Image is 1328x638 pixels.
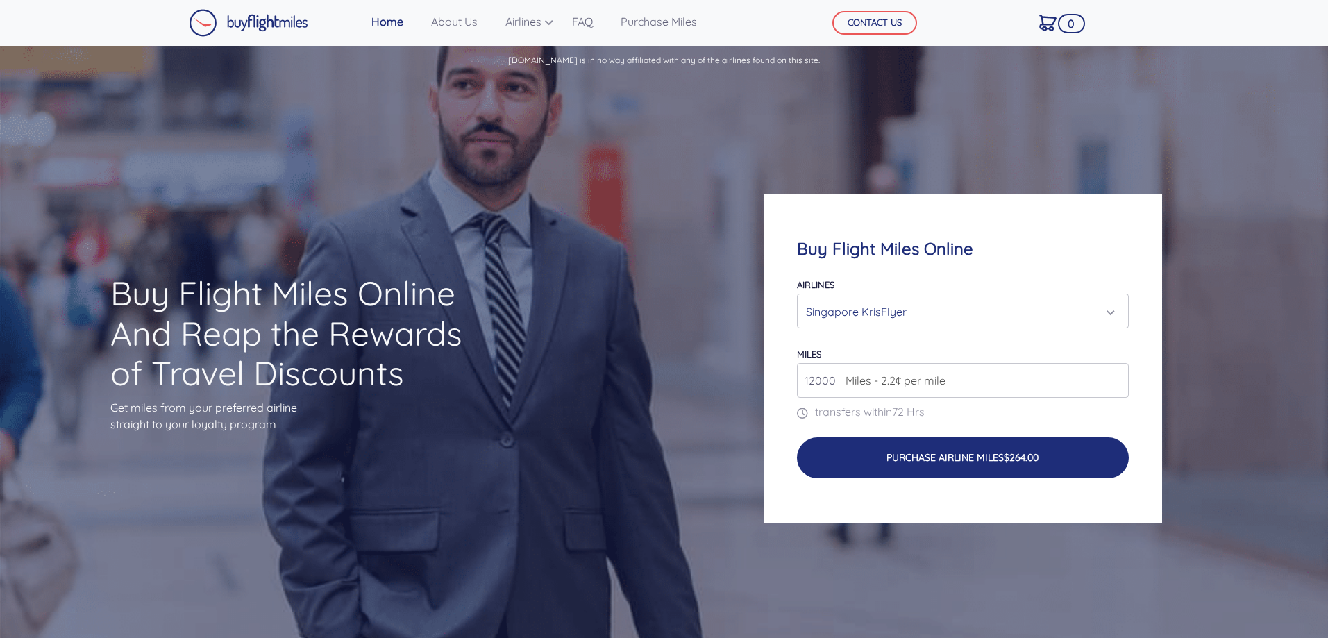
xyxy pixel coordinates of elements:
label: Airlines [797,279,834,290]
span: 72 Hrs [892,405,925,419]
a: FAQ [566,8,598,35]
span: $264.00 [1004,451,1039,464]
a: Purchase Miles [615,8,703,35]
img: Cart [1039,15,1057,31]
a: About Us [426,8,483,35]
p: transfers within [797,403,1128,420]
div: Singapore KrisFlyer [806,299,1111,325]
h1: Buy Flight Miles Online And Reap the Rewards of Travel Discounts [110,274,487,394]
img: Buy Flight Miles Logo [189,9,308,37]
a: 0 [1034,8,1062,37]
a: Buy Flight Miles Logo [189,6,308,40]
button: Singapore KrisFlyer [797,294,1128,328]
a: Airlines [500,8,550,35]
span: 0 [1058,14,1085,33]
button: CONTACT US [832,11,917,35]
label: miles [797,349,821,360]
button: Purchase Airline Miles$264.00 [797,437,1128,478]
h4: Buy Flight Miles Online [797,239,1128,259]
a: Home [366,8,409,35]
p: Get miles from your preferred airline straight to your loyalty program [110,399,487,433]
span: Miles - 2.2¢ per mile [839,372,945,389]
